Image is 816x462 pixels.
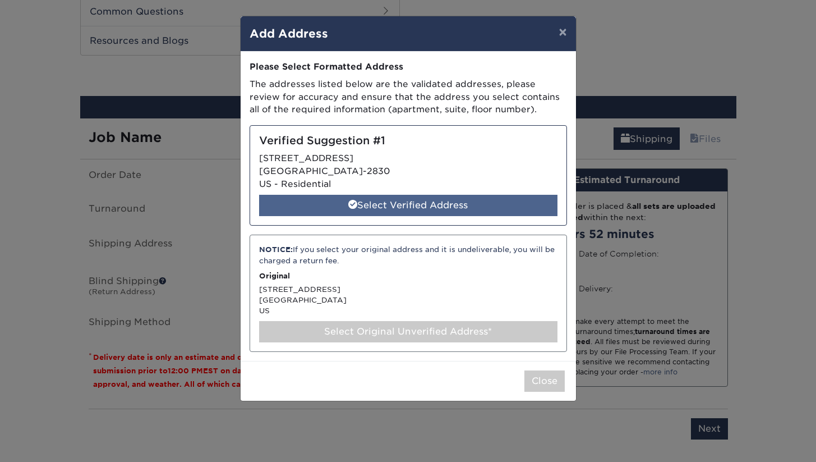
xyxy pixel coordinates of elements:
[250,125,567,226] div: [STREET_ADDRESS] [GEOGRAPHIC_DATA]-2830 US - Residential
[250,61,567,74] div: Please Select Formatted Address
[259,321,557,342] div: Select Original Unverified Address*
[259,245,293,254] strong: NOTICE:
[259,271,557,281] p: Original
[259,135,557,148] h5: Verified Suggestion #1
[259,244,557,266] div: If you select your original address and it is undeliverable, you will be charged a return fee.
[250,235,567,351] div: [STREET_ADDRESS] [GEOGRAPHIC_DATA] US
[259,195,557,216] div: Select Verified Address
[250,78,567,116] p: The addresses listed below are the validated addresses, please review for accuracy and ensure tha...
[524,370,565,392] button: Close
[250,25,567,42] h4: Add Address
[550,16,575,48] button: ×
